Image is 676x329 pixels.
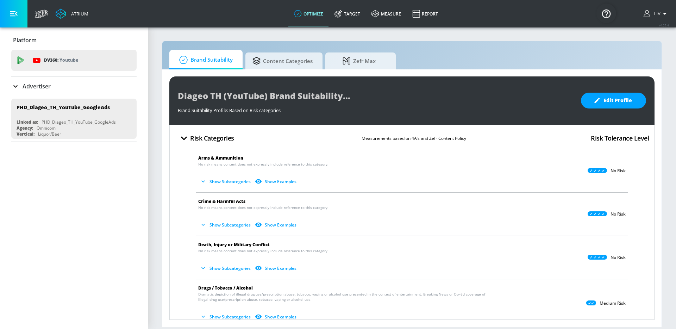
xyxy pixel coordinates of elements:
[42,119,116,125] div: PHD_Diageo_TH_YouTube_GoogleAds
[17,125,33,131] div: Agency:
[11,50,137,71] div: DV360: Youtube
[644,10,669,18] button: Liv
[198,176,254,187] button: Show Subcategories
[591,133,649,143] h4: Risk Tolerance Level
[198,162,328,167] span: No risk means content does not expressly include reference to this category.
[198,219,254,231] button: Show Subcategories
[254,262,299,274] button: Show Examples
[11,76,137,96] div: Advertiser
[595,96,632,105] span: Edit Profile
[254,176,299,187] button: Show Examples
[178,104,574,113] div: Brand Suitability Profile: Based on Risk categories
[17,104,110,111] div: PHD_Diageo_TH_YouTube_GoogleAds
[11,30,137,50] div: Platform
[659,23,669,27] span: v 4.25.4
[366,1,407,26] a: measure
[175,130,237,147] button: Risk Categories
[611,168,626,174] p: No Risk
[362,135,466,142] p: Measurements based on 4A’s and Zefr Content Policy
[38,131,61,137] div: Liquor/Beer
[254,219,299,231] button: Show Examples
[198,248,328,254] span: No risk means content does not expressly include reference to this category.
[11,99,137,139] div: PHD_Diageo_TH_YouTube_GoogleAdsLinked as:PHD_Diageo_TH_YouTube_GoogleAdsAgency:OmnicomVertical:Li...
[17,119,38,125] div: Linked as:
[611,211,626,217] p: No Risk
[17,131,35,137] div: Vertical:
[581,93,646,108] button: Edit Profile
[252,52,313,69] span: Content Categories
[288,1,329,26] a: optimize
[56,8,88,19] a: Atrium
[190,133,234,143] h4: Risk Categories
[254,311,299,323] button: Show Examples
[68,11,88,17] div: Atrium
[198,262,254,274] button: Show Subcategories
[60,56,78,64] p: Youtube
[44,56,78,64] p: DV360:
[23,82,51,90] p: Advertiser
[198,292,489,302] span: Dramatic depiction of illegal drug use/prescription abuse, tobacco, vaping or alcohol use present...
[198,155,243,161] span: Arms & Ammunition
[198,285,253,291] span: Drugs / Tobacco / Alcohol
[13,36,37,44] p: Platform
[198,198,245,204] span: Crime & Harmful Acts
[198,242,270,248] span: Death, Injury or Military Conflict
[407,1,444,26] a: Report
[198,311,254,323] button: Show Subcategories
[332,52,386,69] span: Zefr Max
[176,51,233,68] span: Brand Suitability
[600,300,626,306] p: Medium Risk
[37,125,56,131] div: Omnicom
[651,11,661,16] span: login as: liv.ho@zefr.com
[596,4,616,23] button: Open Resource Center
[198,205,328,210] span: No risk means content does not expressly include reference to this category.
[611,255,626,260] p: No Risk
[329,1,366,26] a: Target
